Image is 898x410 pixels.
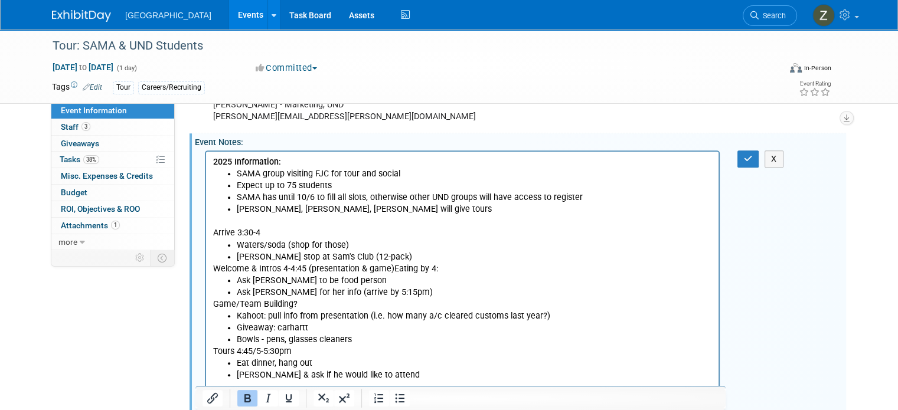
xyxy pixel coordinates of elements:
span: Misc. Expenses & Credits [61,171,153,181]
span: Budget [61,188,87,197]
span: [DATE] [DATE] [52,62,114,73]
div: In-Person [804,64,831,73]
a: Giveaways [51,136,174,152]
div: Tour: SAMA & UND Students [48,35,765,57]
span: 1 [111,221,120,229]
a: Staff3 [51,119,174,135]
span: Event Information [61,106,127,115]
a: Tasks38% [51,152,174,168]
div: Careers/Recruiting [138,81,205,94]
button: Insert/edit link [203,390,223,406]
span: to [77,63,89,72]
div: Event Format [716,61,831,79]
td: Toggle Event Tabs [151,250,175,265]
a: Search [743,5,797,26]
a: ROI, Objectives & ROO [51,201,174,217]
a: Budget [51,185,174,201]
span: 38% [83,155,99,164]
button: Superscript [334,390,354,406]
button: X [765,150,783,168]
button: Numbered list [369,390,389,406]
button: Subscript [314,390,334,406]
a: Event Information [51,103,174,119]
button: Bold [237,390,257,406]
span: ROI, Objectives & ROO [61,204,140,214]
img: Format-Inperson.png [790,63,802,73]
img: ExhibitDay [52,10,111,22]
span: Tasks [60,155,99,164]
span: Attachments [61,221,120,230]
a: Edit [83,83,102,91]
div: Event Rating [799,81,831,87]
button: Committed [252,62,322,74]
div: Event Notes: [195,133,846,148]
div: Tour [113,81,134,94]
span: (1 day) [116,64,137,72]
button: Underline [279,390,299,406]
span: Giveaways [61,139,99,148]
button: Italic [258,390,278,406]
img: Zoe Graham [812,4,835,27]
td: Tags [52,81,102,94]
span: Search [759,11,786,20]
iframe: Rich Text Area [206,152,719,410]
a: more [51,234,174,250]
td: Personalize Event Tab Strip [130,250,151,265]
a: Misc. Expenses & Credits [51,168,174,184]
span: more [58,237,77,247]
button: Bullet list [390,390,410,406]
a: Attachments1 [51,218,174,234]
span: [GEOGRAPHIC_DATA] [125,11,211,20]
span: 3 [81,122,90,131]
span: Staff [61,122,90,132]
